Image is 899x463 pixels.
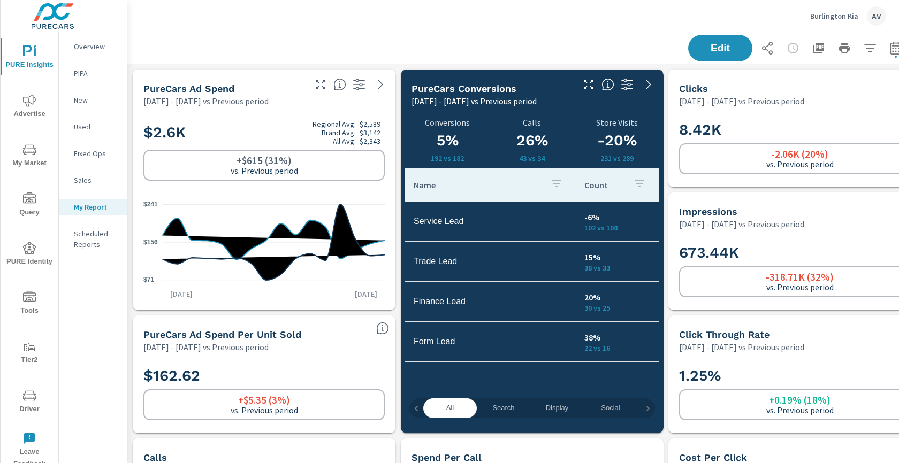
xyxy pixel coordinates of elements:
[584,251,650,264] p: 15%
[59,92,127,108] div: New
[810,11,858,21] p: Burlington Kia
[59,65,127,81] div: PIPA
[679,206,737,217] h5: Impressions
[333,78,346,91] span: Total cost of media for all PureCars channels for the selected dealership group over the selected...
[360,137,380,145] p: $2,343
[584,223,650,232] p: 102 vs 108
[601,78,614,91] span: Understand conversion over the selected time range.
[376,322,389,335] span: Average cost of advertising per each vehicle sold at the dealer over the selected date range. The...
[143,200,158,208] text: $241
[360,128,380,137] p: $3,142
[143,120,385,145] h2: $2.6K
[584,344,650,352] p: 22 vs 16
[163,289,200,299] p: [DATE]
[143,276,154,283] text: $71
[679,95,804,107] p: [DATE] - [DATE] vs Previous period
[74,175,118,186] p: Sales
[584,291,650,304] p: 20%
[430,402,470,414] span: All
[496,118,568,127] p: Calls
[59,172,127,188] div: Sales
[699,43,742,53] span: Edit
[496,154,568,163] p: 43 vs 34
[143,83,234,94] h5: PureCars Ad Spend
[405,248,576,275] td: Trade Lead
[313,120,356,128] p: Regional Avg:
[405,288,576,315] td: Finance Lead
[769,395,831,405] h6: +0.19% (18%)
[575,118,659,127] p: Store Visits
[412,95,537,107] p: [DATE] - [DATE] vs Previous period
[575,154,659,163] p: 231 vs 289
[4,45,55,71] span: PURE Insights
[333,137,356,145] p: All Avg:
[237,155,292,166] h6: +$615 (31%)
[679,452,747,463] h5: Cost Per Click
[4,143,55,169] span: My Market
[584,211,650,223] p: -6%
[238,395,290,405] h6: +$5.35 (3%)
[143,329,301,340] h5: PureCars Ad Spend Per Unit Sold
[4,340,55,366] span: Tier2
[640,76,657,93] a: See more details in report
[688,35,752,61] button: Edit
[405,328,576,355] td: Form Lead
[679,83,708,94] h5: Clicks
[231,166,298,175] p: vs. Previous period
[74,228,118,250] p: Scheduled Reports
[322,128,356,137] p: Brand Avg:
[312,76,329,93] button: Make Fullscreen
[372,76,389,93] a: See more details in report
[143,366,385,385] h2: $162.62
[360,120,380,128] p: $2,589
[414,180,542,190] p: Name
[584,331,650,344] p: 38%
[59,226,127,252] div: Scheduled Reports
[679,218,804,230] p: [DATE] - [DATE] vs Previous period
[412,452,482,463] h5: Spend Per Call
[4,291,55,317] span: Tools
[4,94,55,120] span: Advertise
[766,405,834,415] p: vs. Previous period
[412,132,483,150] h3: 5%
[143,341,269,353] p: [DATE] - [DATE] vs Previous period
[74,95,118,105] p: New
[584,180,624,190] p: Count
[405,208,576,235] td: Service Lead
[74,202,118,212] p: My Report
[580,76,597,93] button: Make Fullscreen
[584,264,650,272] p: 38 vs 33
[590,402,631,414] span: Social
[834,37,855,59] button: Print Report
[808,37,829,59] button: "Export Report to PDF"
[143,238,158,245] text: $156
[537,402,577,414] span: Display
[347,289,385,299] p: [DATE]
[59,145,127,161] div: Fixed Ops
[679,329,770,340] h5: Click Through Rate
[231,405,298,415] p: vs. Previous period
[143,452,167,463] h5: Calls
[4,192,55,219] span: Query
[859,37,881,59] button: Apply Filters
[412,83,516,94] h5: PureCars Conversions
[143,95,269,107] p: [DATE] - [DATE] vs Previous period
[412,118,483,127] p: Conversions
[74,148,118,159] p: Fixed Ops
[867,6,886,26] div: AV
[757,37,778,59] button: Share Report
[483,402,524,414] span: Search
[584,304,650,312] p: 30 vs 25
[74,68,118,79] p: PIPA
[679,341,804,353] p: [DATE] - [DATE] vs Previous period
[766,282,834,292] p: vs. Previous period
[59,199,127,215] div: My Report
[766,159,834,169] p: vs. Previous period
[496,132,568,150] h3: 26%
[4,389,55,415] span: Driver
[59,38,127,55] div: Overview
[74,121,118,132] p: Used
[412,154,483,163] p: 192 vs 182
[4,242,55,268] span: PURE Identity
[771,149,828,159] h6: -2.06K (20%)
